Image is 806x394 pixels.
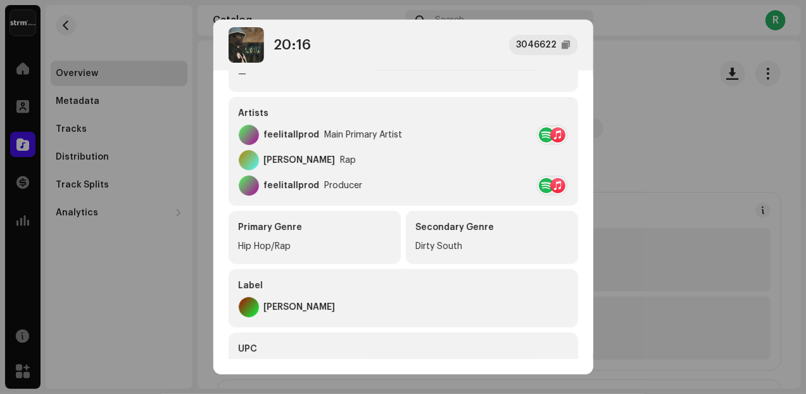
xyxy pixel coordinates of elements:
[239,67,568,82] div: —
[264,181,320,191] div: feelitallprod
[264,302,336,312] div: [PERSON_NAME]
[517,37,557,53] div: 3046622
[325,181,363,191] div: Producer
[239,343,568,355] div: UPC
[341,155,356,165] div: Rap
[229,27,264,63] img: be92a732-ecba-4a45-b60f-acbf41dae099
[325,130,403,140] div: Main Primary Artist
[264,155,336,165] div: [PERSON_NAME]
[416,221,568,234] div: Secondary Genre
[239,221,391,234] div: Primary Genre
[264,130,320,140] div: feelitallprod
[239,279,568,292] div: Label
[274,37,312,53] div: 20:16
[239,107,568,120] div: Artists
[239,239,391,254] div: Hip Hop/Rap
[416,239,568,254] div: Dirty South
